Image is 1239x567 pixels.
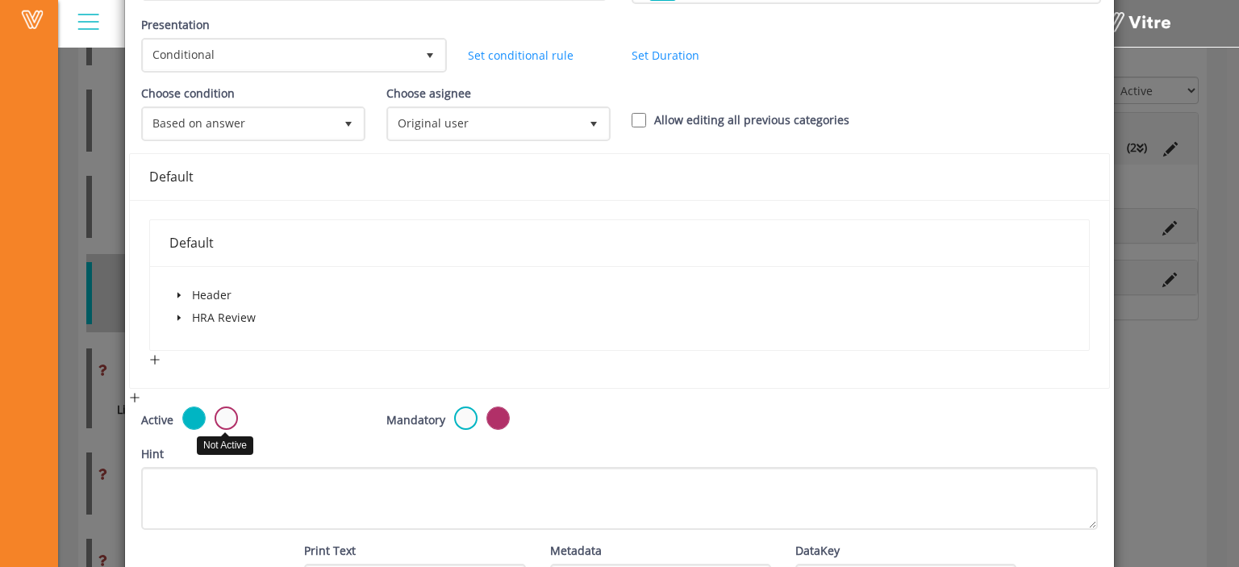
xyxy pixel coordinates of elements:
[468,48,574,63] a: Set conditional rule
[141,445,164,463] label: Hint
[144,109,334,138] span: Based on answer
[550,542,602,560] label: Metadata
[141,16,210,34] label: Presentation
[192,287,232,302] span: Header
[389,109,579,138] span: Original user
[334,109,363,138] span: select
[795,542,840,560] label: DataKey
[169,233,1070,253] div: Default
[149,354,161,365] span: plus
[175,314,183,322] span: caret-down
[144,40,416,69] span: Conditional
[197,436,253,455] div: Not Active
[141,85,235,102] label: Choose condition
[579,109,608,138] span: select
[189,286,235,305] span: Header
[304,542,356,560] label: Print Text
[632,48,699,63] a: Set Duration
[149,167,1091,187] div: Default
[386,85,471,102] label: Choose asignee
[654,111,849,129] label: Allow editing all previous categories
[175,291,183,299] span: caret-down
[386,411,445,429] label: Mandatory
[192,310,256,325] span: HRA Review
[189,308,259,327] span: HRA Review
[415,40,444,69] span: select
[141,411,173,429] label: Active
[129,392,140,403] span: plus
